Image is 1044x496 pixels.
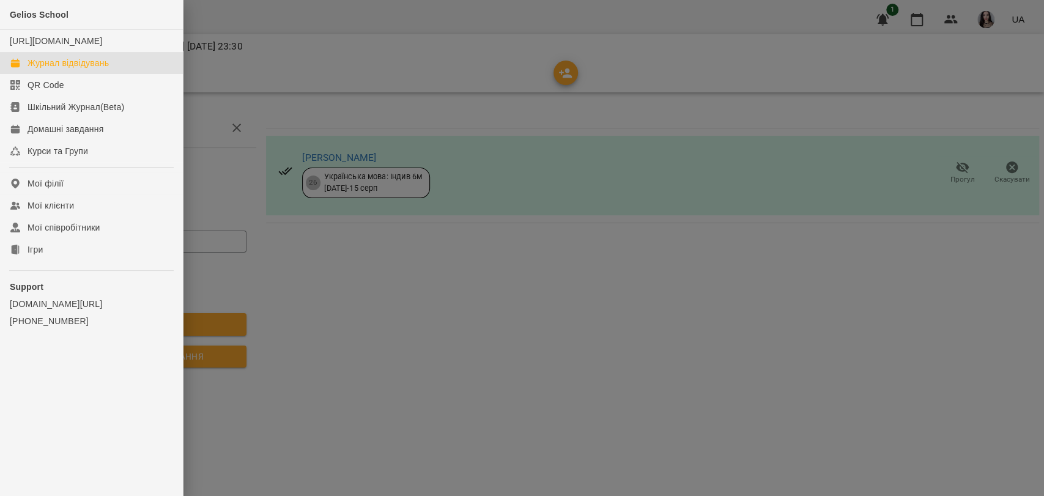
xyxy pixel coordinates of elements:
a: [URL][DOMAIN_NAME] [10,36,102,46]
div: Шкільний Журнал(Beta) [28,101,124,113]
div: Мої філії [28,177,64,190]
div: Мої співробітники [28,221,100,234]
div: Мої клієнти [28,199,74,212]
a: [PHONE_NUMBER] [10,315,173,327]
div: Курси та Групи [28,145,88,157]
a: [DOMAIN_NAME][URL] [10,298,173,310]
p: Support [10,281,173,293]
div: Домашні завдання [28,123,103,135]
div: QR Code [28,79,64,91]
div: Ігри [28,243,43,256]
div: Журнал відвідувань [28,57,109,69]
span: Gelios School [10,10,68,20]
